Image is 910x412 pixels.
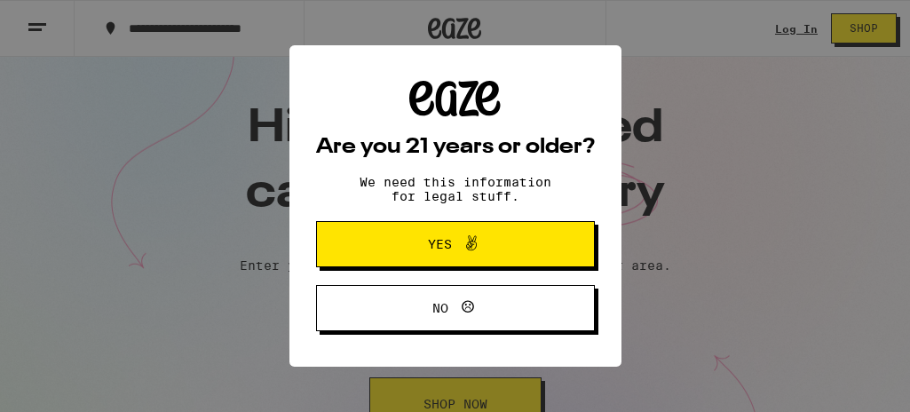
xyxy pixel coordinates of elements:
span: Yes [428,238,452,250]
h2: Are you 21 years or older? [316,137,595,158]
button: No [316,285,595,331]
button: Yes [316,221,595,267]
span: No [432,302,448,314]
p: We need this information for legal stuff. [344,175,566,203]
